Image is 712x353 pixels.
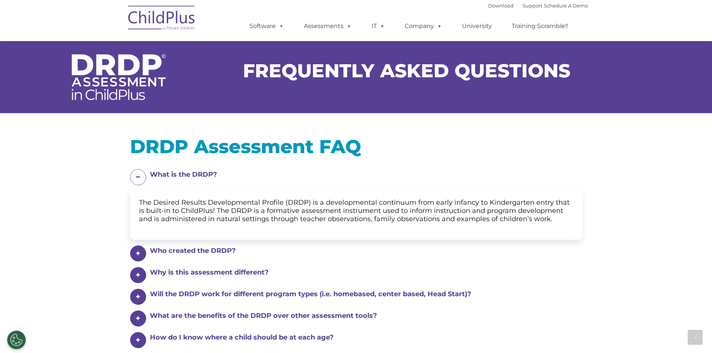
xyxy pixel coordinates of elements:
a: Assessments [296,19,359,34]
h4: How do I know where a child should be at each age? [150,332,571,343]
h1: Frequently Asked Questions [243,62,706,80]
a: IT [364,19,392,34]
h4: Who created the DRDP? [150,245,571,256]
a: University [454,19,499,34]
a: Download [488,3,514,9]
img: ChildPlus by Procare Solutions [124,0,199,38]
button: Cookies Settings [7,331,26,349]
a: Training Scramble!! [504,19,576,34]
a: Company [397,19,450,34]
h4: What is the DRDP? [150,169,571,180]
h4: Will the DRDP work for different program types (i.e. homebased, center based, Head Start)? [150,289,571,299]
h4: Why is this assessment different? [150,267,571,278]
h4: What are the benefits of the DRDP over other assessment tools? [150,310,571,321]
a: Software [242,19,292,34]
a: Support [523,3,542,9]
p: The Desired Results Developmental Profile (DRDP) is a developmental continuum from early infancy ... [139,198,573,223]
img: DRDP Assessment in ChildPlus [72,54,166,100]
a: Schedule A Demo [544,3,588,9]
h1: DRDP Assessment FAQ [130,137,582,156]
font: | [488,3,588,9]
